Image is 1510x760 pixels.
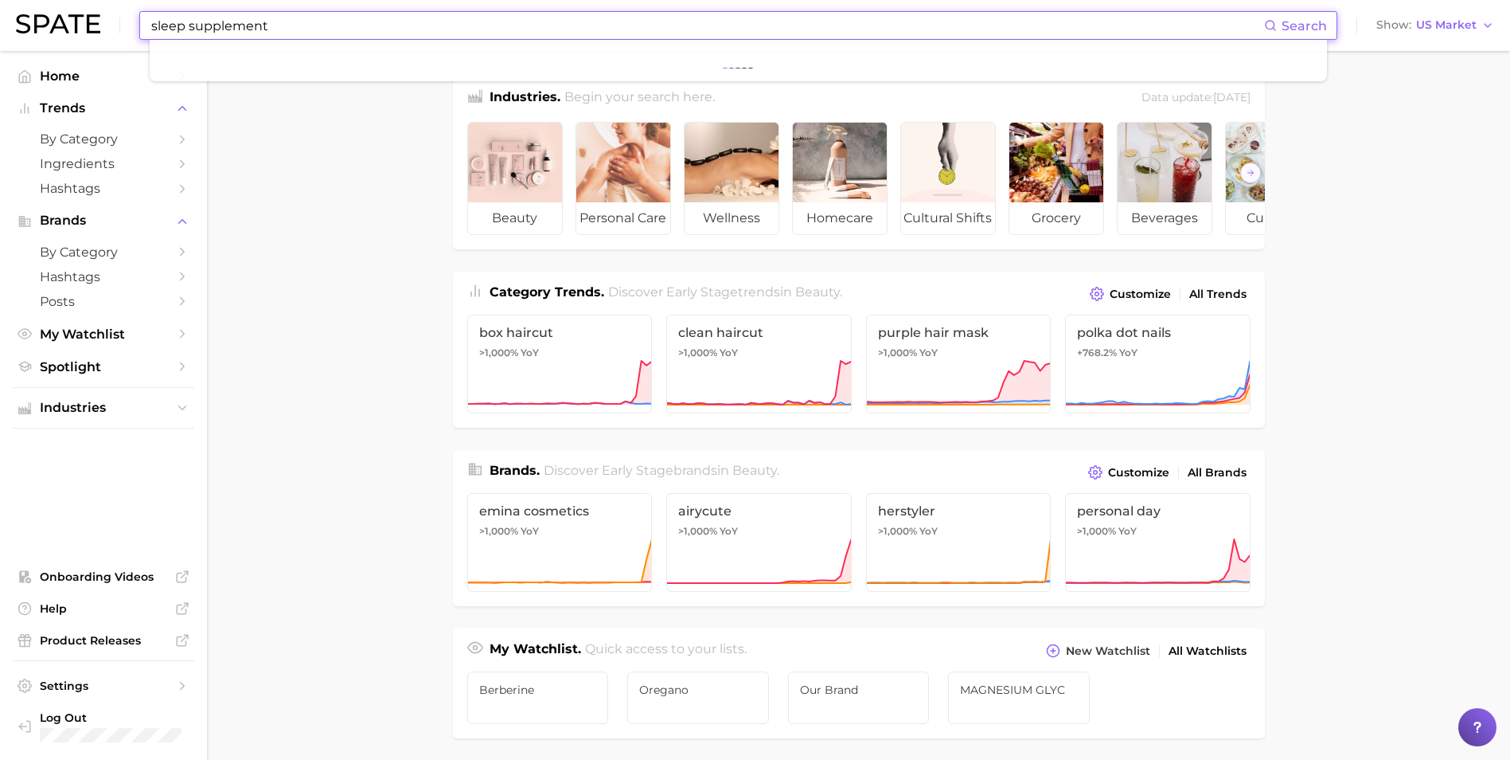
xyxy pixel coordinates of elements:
[479,503,641,519] span: emina cosmetics
[900,122,996,235] a: cultural shifts
[40,214,167,228] span: Brands
[666,315,852,413] a: clean haircut>1,000% YoY
[627,672,769,724] a: Oregano
[13,127,194,151] a: by Category
[1086,283,1174,305] button: Customize
[521,347,539,359] span: YoY
[490,284,604,300] span: Category Trends .
[13,706,194,747] a: Log out. Currently logged in with e-mail alyons@naturalfactors.com.
[40,131,167,147] span: by Category
[720,525,738,538] span: YoY
[878,325,1040,340] span: purple hair mask
[1184,462,1251,484] a: All Brands
[1416,21,1477,29] span: US Market
[521,525,539,538] span: YoY
[866,315,1052,413] a: purple hair mask>1,000% YoY
[1119,347,1137,359] span: YoY
[40,401,167,415] span: Industries
[1225,122,1321,235] a: culinary
[479,347,518,358] span: >1,000%
[793,202,887,234] span: homecare
[678,525,717,537] span: >1,000%
[40,101,167,116] span: Trends
[732,463,777,478] span: beauty
[576,122,671,235] a: personal care
[40,327,167,342] span: My Watchlist
[40,181,167,196] span: Hashtags
[1065,315,1251,413] a: polka dot nails+768.2% YoY
[479,684,597,696] span: Berberine
[608,284,842,300] span: Discover Early Stage trends in .
[40,294,167,309] span: Posts
[1165,641,1251,662] a: All Watchlists
[1077,525,1116,537] span: >1,000%
[40,359,167,374] span: Spotlight
[40,69,167,84] span: Home
[544,463,779,478] span: Discover Early Stage brands in .
[40,679,167,693] span: Settings
[795,284,840,300] span: beauty
[13,674,194,698] a: Settings
[800,684,918,696] span: Our Brand
[1185,284,1251,305] a: All Trends
[788,672,930,724] a: Our Brand
[1118,525,1137,538] span: YoY
[479,325,641,340] span: box haircut
[1065,493,1251,592] a: personal day>1,000% YoY
[40,711,191,725] span: Log Out
[1118,202,1212,234] span: beverages
[1188,466,1247,480] span: All Brands
[1282,18,1327,33] span: Search
[13,209,194,233] button: Brands
[467,672,609,724] a: Berberine
[1084,461,1172,484] button: Customize
[1009,202,1103,234] span: grocery
[40,269,167,284] span: Hashtags
[13,289,194,314] a: Posts
[1376,21,1411,29] span: Show
[490,640,581,662] h1: My Watchlist.
[13,240,194,264] a: by Category
[40,156,167,171] span: Ingredients
[467,315,653,413] a: box haircut>1,000% YoY
[468,202,562,234] span: beauty
[685,202,778,234] span: wellness
[720,347,738,359] span: YoY
[40,601,167,616] span: Help
[13,597,194,621] a: Help
[678,347,717,358] span: >1,000%
[1226,202,1320,234] span: culinary
[13,629,194,652] a: Product Releases
[1169,644,1247,658] span: All Watchlists
[40,245,167,260] span: by Category
[1110,288,1171,301] span: Customize
[1077,347,1117,358] span: +768.2%
[960,684,1078,696] span: MAGNESIUM GLYC
[479,525,518,537] span: >1,000%
[490,88,560,109] h1: Industries.
[878,347,917,358] span: >1,000%
[1066,644,1150,658] span: New Watchlist
[684,122,779,235] a: wellness
[13,96,194,120] button: Trends
[13,264,194,289] a: Hashtags
[467,122,563,235] a: beauty
[666,493,852,592] a: airycute>1,000% YoY
[1077,503,1239,519] span: personal day
[1189,288,1247,301] span: All Trends
[16,14,100,33] img: SPATE
[639,684,757,696] span: Oregano
[878,525,917,537] span: >1,000%
[901,202,995,234] span: cultural shifts
[13,151,194,176] a: Ingredients
[878,503,1040,519] span: herstyler
[678,503,840,519] span: airycute
[1117,122,1212,235] a: beverages
[13,322,194,347] a: My Watchlist
[1141,88,1251,109] div: Data update: [DATE]
[40,633,167,648] span: Product Releases
[150,12,1264,39] input: Search here for a brand, industry, or ingredient
[1077,325,1239,340] span: polka dot nails
[919,347,938,359] span: YoY
[792,122,888,235] a: homecare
